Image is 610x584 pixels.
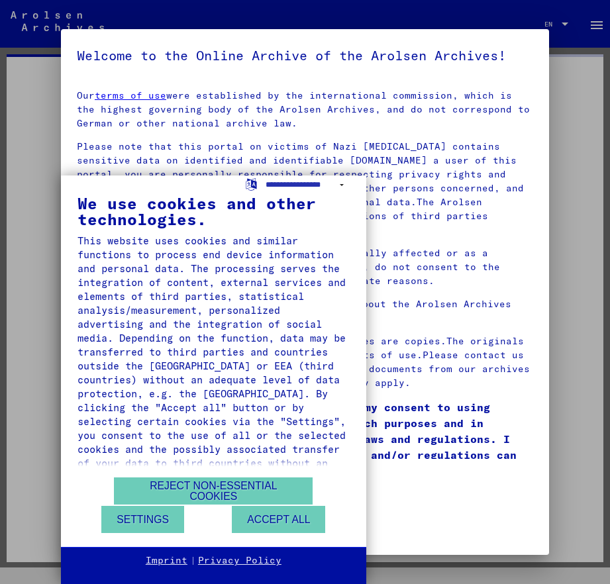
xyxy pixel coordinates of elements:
[232,506,325,533] button: Accept all
[114,477,313,505] button: Reject non-essential cookies
[198,554,281,567] a: Privacy Policy
[146,554,187,567] a: Imprint
[77,234,350,484] div: This website uses cookies and similar functions to process end device information and personal da...
[101,506,184,533] button: Settings
[77,195,350,227] div: We use cookies and other technologies.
